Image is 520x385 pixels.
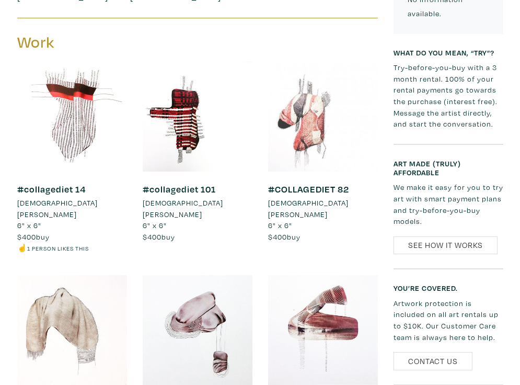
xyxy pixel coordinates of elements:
[143,232,175,242] span: buy
[17,232,36,242] span: $400
[17,242,127,254] li: ☝️
[268,220,292,230] span: 6" x 6"
[268,232,301,242] span: buy
[394,236,498,255] a: See How It Works
[143,197,252,220] a: [DEMOGRAPHIC_DATA][PERSON_NAME]
[17,197,127,220] a: [DEMOGRAPHIC_DATA][PERSON_NAME]
[394,352,472,370] a: Contact Us
[17,183,86,195] a: #collagediet 14
[143,232,161,242] span: $400
[17,220,41,230] span: 6" x 6"
[268,197,378,220] a: [DEMOGRAPHIC_DATA][PERSON_NAME]
[268,232,287,242] span: $400
[394,48,503,57] h6: What do you mean, “try”?
[394,62,503,130] p: Try-before-you-buy with a 3 month rental. 100% of your rental payments go towards the purchase (i...
[268,183,349,195] a: #COLLAGEDIET 82
[143,183,216,195] a: #collagediet 101
[27,244,89,252] small: 1 person likes this
[394,182,503,227] p: We make it easy for you to try art with smart payment plans and try-before-you-buy models.
[394,298,503,343] p: Artwork protection is included on all art rentals up to $10K. Our Customer Care team is always he...
[394,284,503,292] h6: You’re covered.
[17,232,50,242] span: buy
[17,32,190,52] h3: Work
[394,159,503,177] h6: Art made (truly) affordable
[143,220,167,230] span: 6" x 6"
